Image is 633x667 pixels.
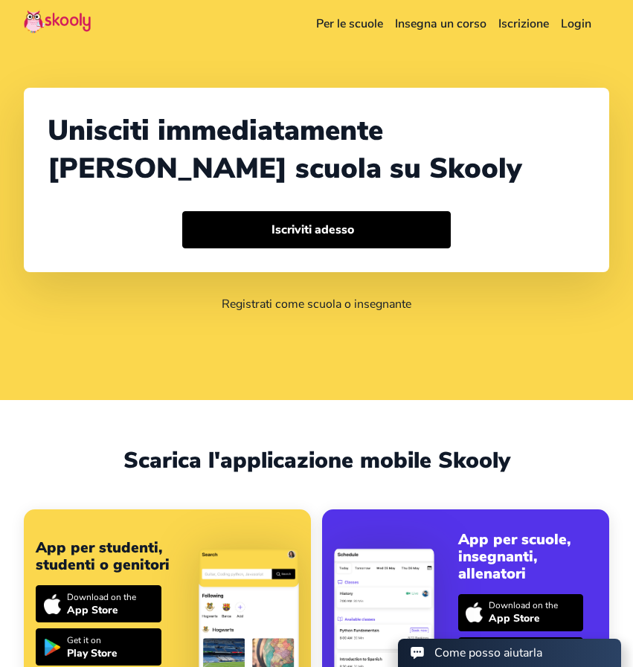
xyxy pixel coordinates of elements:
[44,594,61,614] img: icon-apple
[67,603,136,617] div: App Store
[310,12,389,36] a: Per le scuole
[489,611,558,625] div: App Store
[48,112,585,187] div: Unisciti immediatamente [PERSON_NAME] scuola su Skooly
[458,594,584,631] a: Download on theApp Store
[67,634,117,646] div: Get it on
[458,531,597,582] div: App per scuole, insegnanti, allenatori
[44,639,61,656] img: icon-playstore
[555,12,597,36] a: Login
[67,591,136,603] div: Download on the
[36,585,161,622] a: Download on theApp Store
[24,448,609,474] div: Scarica l'applicazione mobile Skooly
[466,602,483,622] img: icon-apple
[36,628,161,666] a: Get it onPlay Store
[182,211,452,248] button: Iscriviti adesso
[36,539,175,573] div: App per studenti, studenti o genitori
[389,12,492,36] a: Insegna un corso
[492,12,555,36] a: Iscrizione
[489,599,558,611] div: Download on the
[24,10,91,33] img: Skooly
[67,646,117,660] div: Play Store
[222,296,411,312] a: Registrati come scuola o insegnante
